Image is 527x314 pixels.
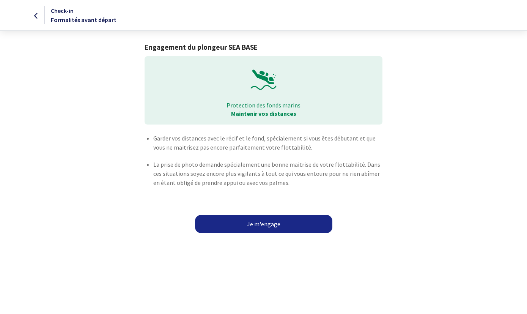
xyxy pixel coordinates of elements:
[153,134,382,152] p: Garder vos distances avec le récif et le fond, spécialement si vous êtes débutant et que vous ne ...
[51,7,116,24] span: Check-in Formalités avant départ
[150,101,377,109] p: Protection des fonds marins
[231,110,296,117] strong: Maintenir vos distances
[195,215,332,233] a: Je m'engage
[145,43,382,52] h1: Engagement du plongeur SEA BASE
[153,160,382,187] p: La prise de photo demande spécialement une bonne maitrise de votre flottabilité. Dans ces situati...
